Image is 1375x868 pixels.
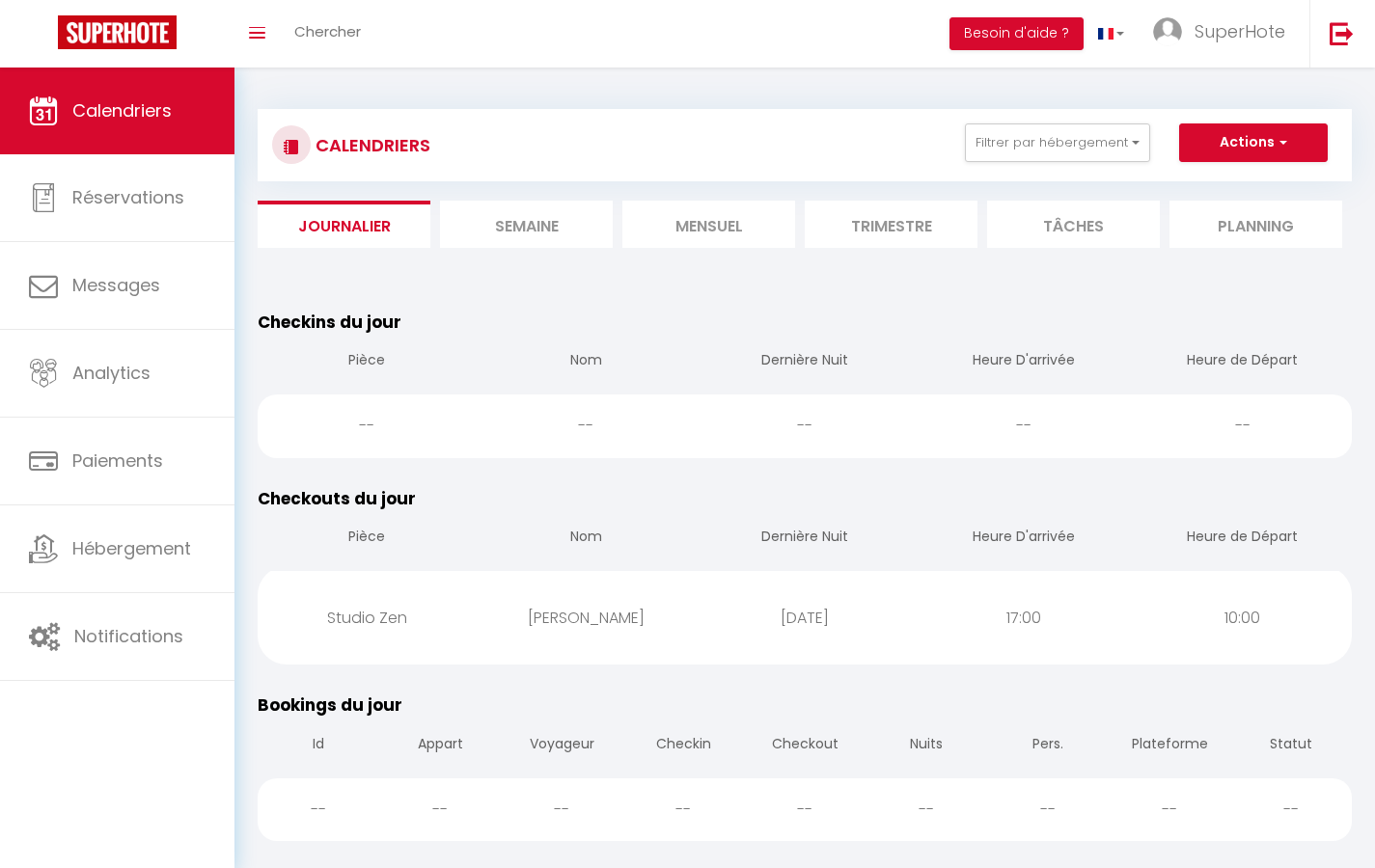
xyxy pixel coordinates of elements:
[311,123,430,167] h3: CALENDRIERS
[949,17,1084,50] button: Besoin d'aide ?
[866,778,987,841] div: --
[72,536,191,560] span: Hébergement
[1133,394,1352,457] div: --
[1195,19,1285,43] span: SuperHote
[866,719,987,773] th: Nuits
[1179,123,1328,162] button: Actions
[501,778,622,841] div: --
[258,778,379,841] div: --
[477,586,696,649] div: [PERSON_NAME]
[1133,335,1352,390] th: Heure de Départ
[258,394,477,457] div: --
[744,719,866,773] th: Checkout
[74,624,183,648] span: Notifications
[501,719,622,773] th: Voyageur
[477,511,696,566] th: Nom
[258,311,401,334] span: Checkins du jour
[622,778,744,841] div: --
[258,201,430,248] li: Journalier
[258,586,477,649] div: Studio Zen
[258,719,379,773] th: Id
[58,15,177,49] img: Super Booking
[258,693,402,717] span: Bookings du jour
[379,778,501,841] div: --
[1230,778,1352,841] div: --
[696,394,915,457] div: --
[805,201,977,248] li: Trimestre
[477,394,696,457] div: --
[379,719,501,773] th: Appart
[622,719,744,773] th: Checkin
[987,719,1109,773] th: Pers.
[477,335,696,390] th: Nom
[744,778,866,841] div: --
[1330,21,1354,45] img: logout
[696,586,915,649] div: [DATE]
[965,123,1150,162] button: Filtrer par hébergement
[72,273,160,297] span: Messages
[258,511,477,566] th: Pièce
[1133,511,1352,566] th: Heure de Départ
[258,335,477,390] th: Pièce
[1153,17,1182,46] img: ...
[1109,719,1230,773] th: Plateforme
[440,201,613,248] li: Semaine
[622,201,795,248] li: Mensuel
[914,335,1133,390] th: Heure D'arrivée
[987,778,1109,841] div: --
[72,448,163,473] span: Paiements
[914,394,1133,457] div: --
[696,511,915,566] th: Dernière Nuit
[1169,201,1342,248] li: Planning
[696,335,915,390] th: Dernière Nuit
[914,586,1133,649] div: 17:00
[294,21,361,41] span: Chercher
[72,361,151,385] span: Analytics
[258,487,416,510] span: Checkouts du jour
[1230,719,1352,773] th: Statut
[72,98,172,122] span: Calendriers
[1109,778,1230,841] div: --
[1133,586,1352,649] div: 10:00
[72,185,184,209] span: Réservations
[914,511,1133,566] th: Heure D'arrivée
[15,8,73,66] button: Ouvrir le widget de chat LiveChat
[987,201,1160,248] li: Tâches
